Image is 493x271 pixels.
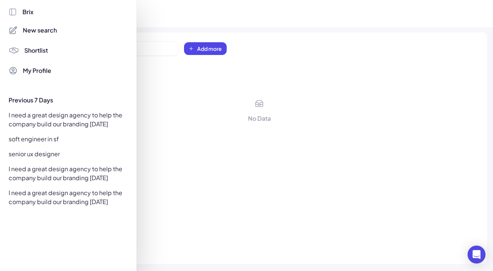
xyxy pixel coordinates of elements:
[4,148,128,160] div: senior ux designer
[23,66,51,75] span: My Profile
[4,163,128,184] div: I need a great design agency to help the company build our branding [DATE]
[468,246,486,264] div: Open Intercom Messenger
[4,133,128,145] div: soft engineer in sf
[4,109,128,130] div: I need a great design agency to help the company build our branding [DATE]
[22,7,34,16] span: Brix
[4,187,128,208] div: I need a great design agency to help the company build our branding [DATE]
[9,45,19,56] img: 4blF7nbYMBMHBwcHBwcHBwcHBwcHBwcHB4es+Bd0DLy0SdzEZwAAAABJRU5ErkJggg==
[24,46,48,55] span: Shortlist
[9,96,128,105] div: Previous 7 Days
[23,26,57,35] span: New search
